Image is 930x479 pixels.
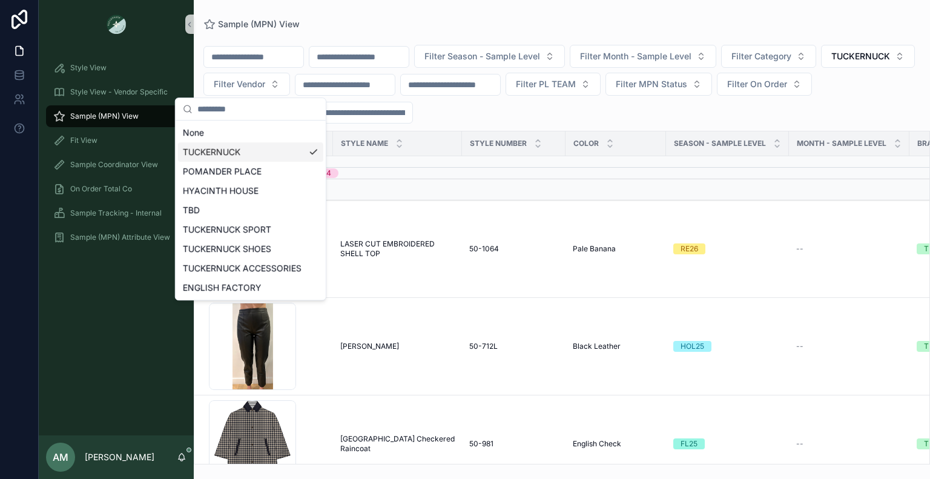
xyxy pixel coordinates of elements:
a: RE26 [673,243,782,254]
span: Color [573,139,599,148]
span: Pale Banana [573,244,616,254]
span: -- [796,244,803,254]
div: TUCKERNUCK [178,142,323,162]
span: Sample (MPN) View [218,18,300,30]
span: 50-1064 [469,244,499,254]
a: 50-712L [469,342,558,351]
button: Select Button [414,45,565,68]
div: TUCKERNUCK SHOES [178,239,323,259]
span: -- [796,342,803,351]
button: Select Button [721,45,816,68]
a: Style View [46,57,186,79]
a: Pale Banana [573,244,659,254]
div: TBD [178,200,323,220]
span: Filter MPN Status [616,78,687,90]
a: Sample (MPN) Attribute View [46,226,186,248]
a: HOL25 [673,341,782,352]
img: App logo [107,15,126,34]
span: On Order Total Co [70,184,132,194]
span: Filter Season - Sample Level [424,50,540,62]
a: Fit View [46,130,186,151]
div: TUCKERNUCK SPORT [178,220,323,239]
span: Style Number [470,139,527,148]
a: LASER CUT EMBROIDERED SHELL TOP [340,239,455,259]
div: HYACINTH HOUSE [178,181,323,200]
a: Style View - Vendor Specific [46,81,186,103]
span: AM [53,450,68,464]
div: TUCKERNUCK ACCESSORIES [178,259,323,278]
button: Select Button [605,73,712,96]
span: MONTH - SAMPLE LEVEL [797,139,886,148]
span: Sample (MPN) View [70,111,139,121]
span: TUCKERNUCK [831,50,890,62]
span: Black Leather [573,342,621,351]
a: Sample (MPN) View [203,18,300,30]
div: RE26 [681,243,698,254]
span: Filter On Order [727,78,787,90]
span: English Check [573,439,621,449]
span: Sample Tracking - Internal [70,208,162,218]
a: -- [796,439,902,449]
span: Season - Sample Level [674,139,766,148]
span: 50-981 [469,439,493,449]
a: -- [796,342,902,351]
a: FL25 [673,438,782,449]
div: None [178,123,323,142]
span: Style Name [341,139,388,148]
span: Sample (MPN) Attribute View [70,233,170,242]
span: -- [796,439,803,449]
a: [GEOGRAPHIC_DATA] Checkered Raincoat [340,434,455,454]
a: 50-1064 [469,244,558,254]
a: 50-981 [469,439,558,449]
span: [PERSON_NAME] [340,342,399,351]
div: Suggestions [176,121,326,300]
div: HOL25 [681,341,704,352]
a: On Order Total Co [46,178,186,200]
span: 50-712L [469,342,498,351]
a: English Check [573,439,659,449]
button: Select Button [203,73,290,96]
div: POMANDER PLACE [178,162,323,181]
button: Select Button [570,45,716,68]
a: [PERSON_NAME] [340,342,455,351]
div: scrollable content [39,48,194,264]
span: Style View [70,63,107,73]
span: Sample Coordinator View [70,160,158,170]
span: Filter PL TEAM [516,78,576,90]
a: Sample (MPN) View [46,105,186,127]
div: FL25 [681,438,697,449]
span: Filter Vendor [214,78,265,90]
a: Black Leather [573,342,659,351]
a: -- [796,244,902,254]
span: Filter Category [731,50,791,62]
span: Fit View [70,136,97,145]
a: Sample Tracking - Internal [46,202,186,224]
div: ENGLISH FACTORY [178,278,323,297]
a: Sample Coordinator View [46,154,186,176]
button: Select Button [821,45,915,68]
button: Select Button [506,73,601,96]
p: [PERSON_NAME] [85,451,154,463]
button: Select Button [717,73,812,96]
span: Style View - Vendor Specific [70,87,168,97]
span: Filter Month - Sample Level [580,50,691,62]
